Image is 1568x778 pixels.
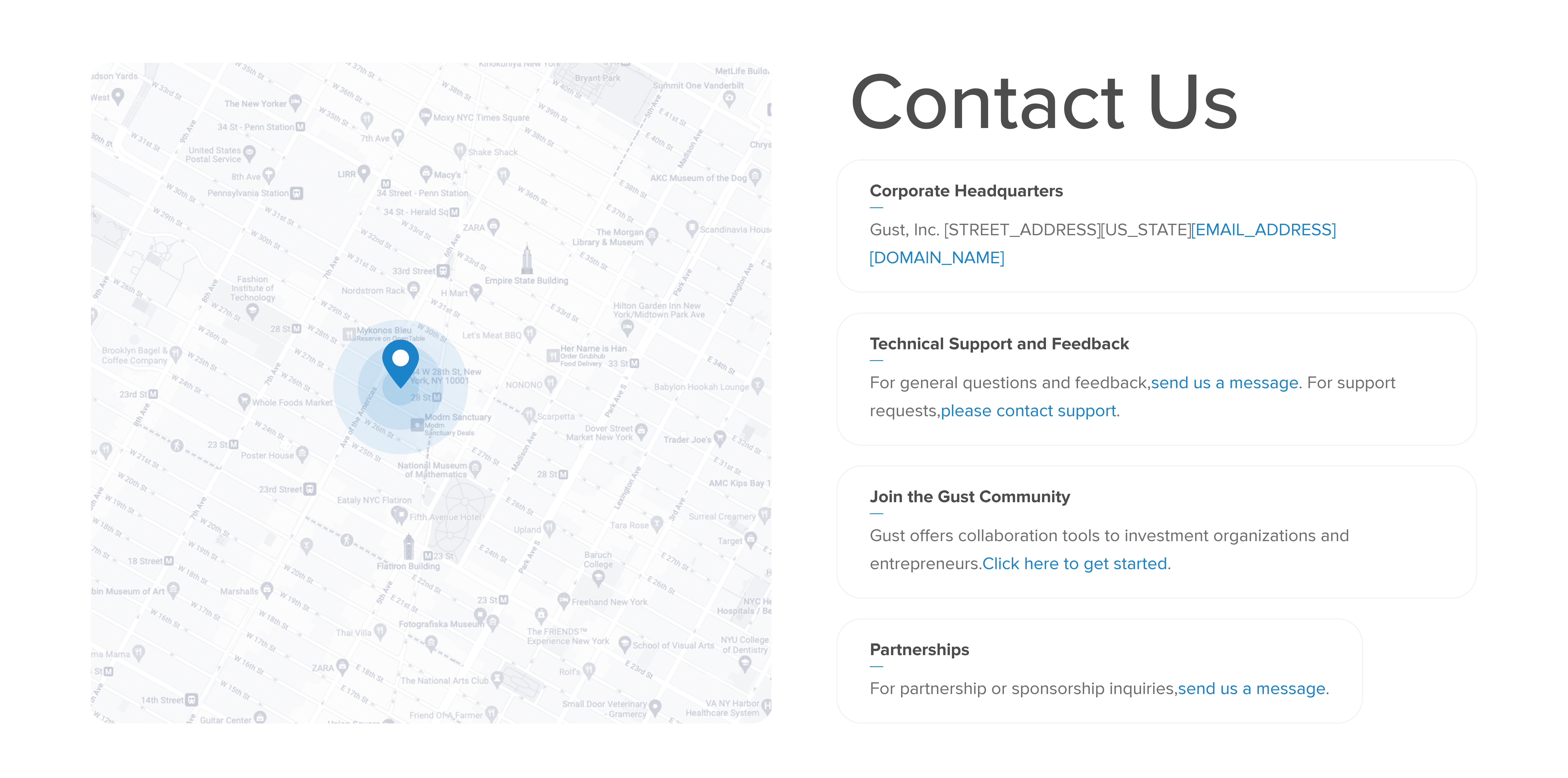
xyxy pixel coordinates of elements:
[836,63,1252,143] h1: Contact Us
[1178,678,1326,699] a: send us a message
[870,181,1444,208] h3: Corporate Headquarters
[870,522,1444,578] p: Gust offers collaboration tools to investment organizations and entrepreneurs. .
[941,400,1116,421] a: please contact support
[1151,372,1299,393] a: send us a message
[870,369,1444,425] p: For general questions and feedback, . For support requests, .
[870,216,1444,272] p: Gust, Inc. [STREET_ADDRESS][US_STATE]
[870,333,1444,361] h3: Technical Support and Feedback
[870,639,1330,667] h3: Partnerships
[870,219,1336,268] a: [EMAIL_ADDRESS][DOMAIN_NAME]
[91,63,771,723] img: Map
[870,486,1444,514] h3: Join the Gust Community
[870,674,1330,702] p: For partnership or sponsorship inquiries, .
[982,553,1167,574] a: Click here to get started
